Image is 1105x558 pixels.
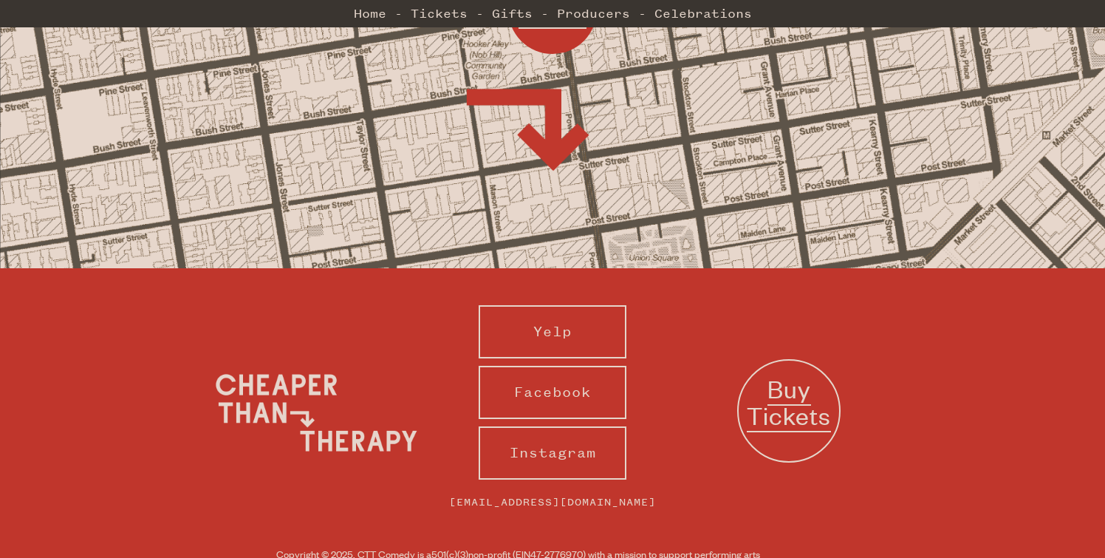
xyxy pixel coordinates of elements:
a: Yelp [479,305,626,358]
a: Facebook [479,366,626,419]
a: [EMAIL_ADDRESS][DOMAIN_NAME] [434,487,671,517]
a: Buy Tickets [737,359,841,463]
img: Cheaper Than Therapy [205,357,427,468]
span: Buy Tickets [747,372,831,432]
a: Instagram [479,426,626,480]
